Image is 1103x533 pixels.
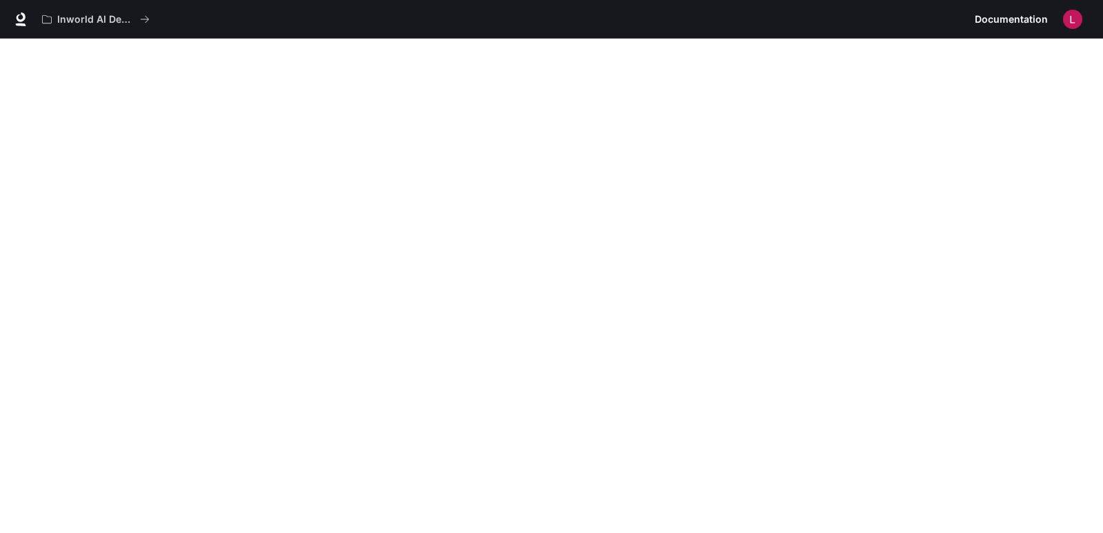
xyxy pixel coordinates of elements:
[36,6,156,33] button: All workspaces
[1059,6,1086,33] button: User avatar
[975,11,1048,28] span: Documentation
[57,14,134,26] p: Inworld AI Demos
[969,6,1053,33] a: Documentation
[1063,10,1082,29] img: User avatar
